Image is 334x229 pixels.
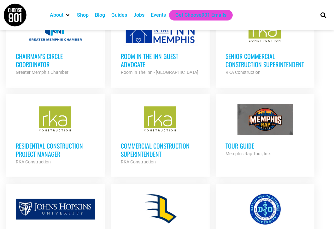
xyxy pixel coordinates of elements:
strong: RKA Construction [16,159,51,164]
a: Shop [77,11,89,19]
nav: Main nav [47,10,312,21]
a: Jobs [133,11,144,19]
h3: Commercial Construction Superintendent [121,142,200,158]
a: Blog [95,11,105,19]
h3: Chairman’s Circle Coordinator [16,52,95,68]
h3: Room in the Inn Guest Advocate [121,52,200,68]
strong: RKA Construction [121,159,156,164]
a: Senior Commercial Construction Superintendent RKA Construction [216,5,314,85]
h3: Tour Guide [226,142,305,150]
a: About [50,11,63,19]
h3: Residential Construction Project Manager [16,142,95,158]
strong: Greater Memphis Chamber [16,70,68,75]
a: Commercial Construction Superintendent RKA Construction [111,94,210,175]
strong: RKA Construction [226,70,261,75]
strong: Room In The Inn - [GEOGRAPHIC_DATA] [121,70,198,75]
a: Get Choose901 Emails [175,11,226,19]
a: Events [151,11,166,19]
a: Chairman’s Circle Coordinator Greater Memphis Chamber [6,5,105,85]
h3: Senior Commercial Construction Superintendent [226,52,305,68]
div: Search [318,10,329,20]
strong: Memphis Rap Tour, Inc. [226,151,271,156]
a: Room in the Inn Guest Advocate Room In The Inn - [GEOGRAPHIC_DATA] [111,5,210,85]
a: Guides [111,11,127,19]
div: About [47,10,74,21]
a: Residential Construction Project Manager RKA Construction [6,94,105,175]
a: Tour Guide Memphis Rap Tour, Inc. [216,94,314,167]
